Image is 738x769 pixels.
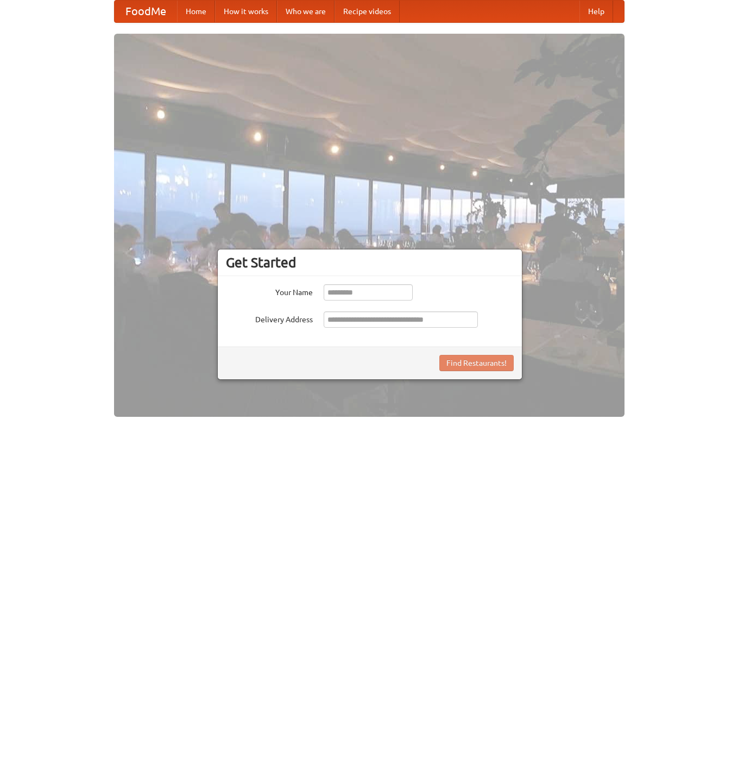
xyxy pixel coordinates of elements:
[115,1,177,22] a: FoodMe
[226,254,514,271] h3: Get Started
[226,311,313,325] label: Delivery Address
[277,1,335,22] a: Who we are
[579,1,613,22] a: Help
[177,1,215,22] a: Home
[215,1,277,22] a: How it works
[439,355,514,371] button: Find Restaurants!
[226,284,313,298] label: Your Name
[335,1,400,22] a: Recipe videos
